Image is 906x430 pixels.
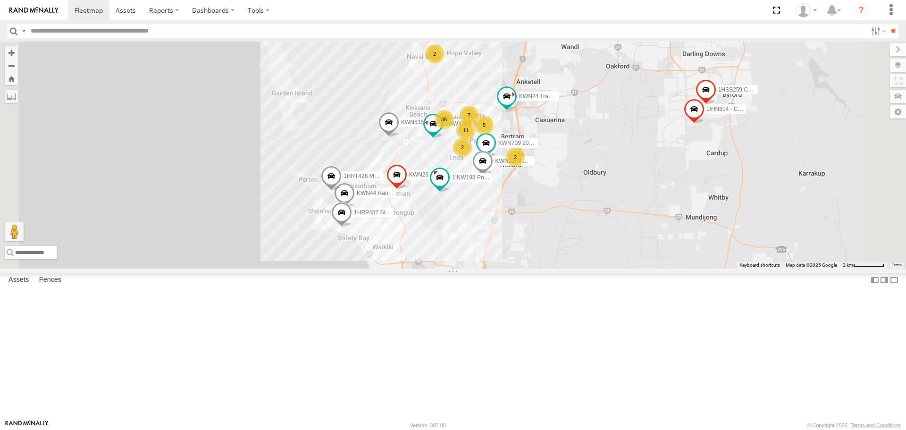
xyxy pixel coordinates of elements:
[506,148,525,167] div: 2
[793,3,820,17] div: Andrew Fisher
[9,7,59,14] img: rand-logo.svg
[4,274,34,287] label: Assets
[890,105,906,118] label: Map Settings
[889,273,899,287] label: Hide Summary Table
[5,72,18,85] button: Zoom Home
[867,24,888,38] label: Search Filter Options
[495,158,565,164] span: KWN2183 Waste Education
[718,87,814,93] span: 1HSS259 Coor.Enviro Plan & Develop
[452,174,513,181] span: 1IKW193 Pool Inspector
[357,190,399,197] span: KWN44 Rangers
[870,273,880,287] label: Dock Summary Table to the Left
[425,44,444,63] div: 2
[401,119,512,126] span: KWN5356 2001086 Camera Trailer Rangers
[854,3,869,18] i: ?
[5,90,18,103] label: Measure
[344,173,398,180] span: 1HRT428 Manager IT
[20,24,27,38] label: Search Query
[519,93,558,100] span: KWN24 Tractor
[892,263,902,267] a: Terms (opens in new tab)
[409,172,446,178] span: KWN26 - Hilux
[5,222,24,241] button: Drag Pegman onto the map to open Street View
[498,140,578,147] span: KWN709 2001093 Ford Ranger
[840,262,887,269] button: Map Scale: 2 km per 62 pixels
[807,422,901,428] div: © Copyright 2025 -
[5,59,18,72] button: Zoom out
[5,46,18,59] button: Zoom in
[5,421,49,430] a: Visit our Website
[410,422,446,428] div: Version: 307.00
[786,262,837,268] span: Map data ©2025 Google
[851,422,901,428] a: Terms and Conditions
[453,138,472,157] div: 2
[456,121,475,140] div: 11
[475,116,494,135] div: 5
[435,110,453,129] div: 36
[354,209,411,216] span: 1HRP487 Stat Planner
[843,262,853,268] span: 2 km
[880,273,889,287] label: Dock Summary Table to the Right
[460,106,478,125] div: 7
[706,106,785,113] span: 1IHN814 - Coordinator Building
[739,262,780,269] button: Keyboard shortcuts
[34,274,66,287] label: Fences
